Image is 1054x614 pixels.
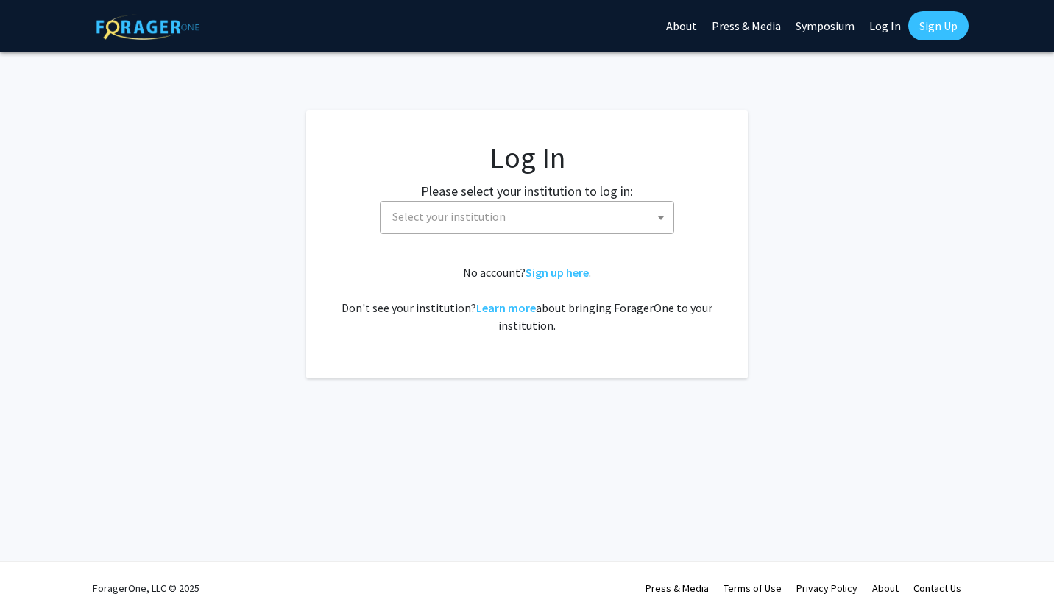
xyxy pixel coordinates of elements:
[93,562,199,614] div: ForagerOne, LLC © 2025
[336,264,718,334] div: No account? . Don't see your institution? about bringing ForagerOne to your institution.
[796,582,857,595] a: Privacy Policy
[646,582,709,595] a: Press & Media
[336,140,718,175] h1: Log In
[913,582,961,595] a: Contact Us
[724,582,782,595] a: Terms of Use
[380,201,674,234] span: Select your institution
[476,300,536,315] a: Learn more about bringing ForagerOne to your institution
[872,582,899,595] a: About
[392,209,506,224] span: Select your institution
[421,181,633,201] label: Please select your institution to log in:
[386,202,673,232] span: Select your institution
[908,11,969,40] a: Sign Up
[96,14,199,40] img: ForagerOne Logo
[526,265,589,280] a: Sign up here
